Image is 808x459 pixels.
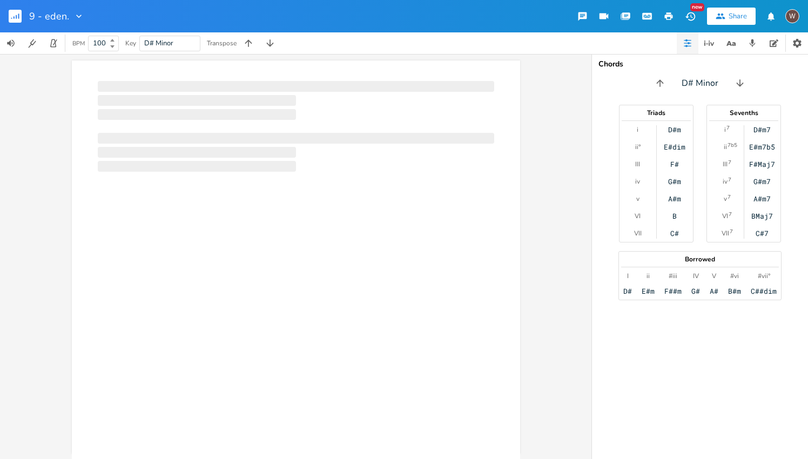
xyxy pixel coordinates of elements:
div: V [712,272,716,280]
div: I [627,272,629,280]
div: iv [723,177,728,186]
div: #vi [730,272,739,280]
div: ii° [635,143,641,151]
div: D#m7 [753,125,771,134]
div: ii [724,143,727,151]
div: Key [125,40,136,46]
div: A#m [668,194,681,203]
div: iv [635,177,640,186]
div: B#m [728,287,741,295]
div: Triads [620,110,693,116]
div: G#m7 [753,177,771,186]
sup: 7 [729,210,732,219]
sup: 7 [728,158,731,167]
div: willem [785,9,799,23]
div: E#m7b5 [749,143,775,151]
button: New [679,6,701,26]
div: III [723,160,728,168]
div: E#dim [664,143,685,151]
div: D# [623,287,632,295]
sup: 7 [726,124,730,132]
div: i [724,125,726,134]
button: Share [707,8,756,25]
div: BMaj7 [751,212,773,220]
div: F##m [664,287,682,295]
div: v [636,194,639,203]
button: W [785,4,799,29]
div: New [690,3,704,11]
div: G#m [668,177,681,186]
div: Borrowed [619,256,781,262]
div: VII [722,229,729,238]
span: 9 - eden. [29,11,69,21]
sup: 7 [728,175,731,184]
div: Transpose [207,40,237,46]
div: E#m [642,287,655,295]
div: BPM [72,40,85,46]
div: G# [691,287,700,295]
div: C#7 [756,229,769,238]
div: Sevenths [707,110,780,116]
div: F#Maj7 [749,160,775,168]
div: IV [693,272,699,280]
sup: 7b5 [728,141,737,150]
div: B [672,212,677,220]
div: C##dim [751,287,777,295]
span: D# Minor [682,77,718,90]
div: v [724,194,727,203]
div: C# [670,229,679,238]
div: III [635,160,640,168]
div: #vii° [758,272,770,280]
div: i [637,125,638,134]
div: Share [729,11,747,21]
div: #iii [669,272,677,280]
div: A#m7 [753,194,771,203]
div: VII [634,229,642,238]
div: D#m [668,125,681,134]
sup: 7 [730,227,733,236]
div: ii [647,272,650,280]
div: VI [635,212,641,220]
span: D# Minor [144,38,173,48]
div: A# [710,287,718,295]
div: VI [722,212,728,220]
sup: 7 [728,193,731,201]
div: F# [670,160,679,168]
div: Chords [598,60,802,68]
